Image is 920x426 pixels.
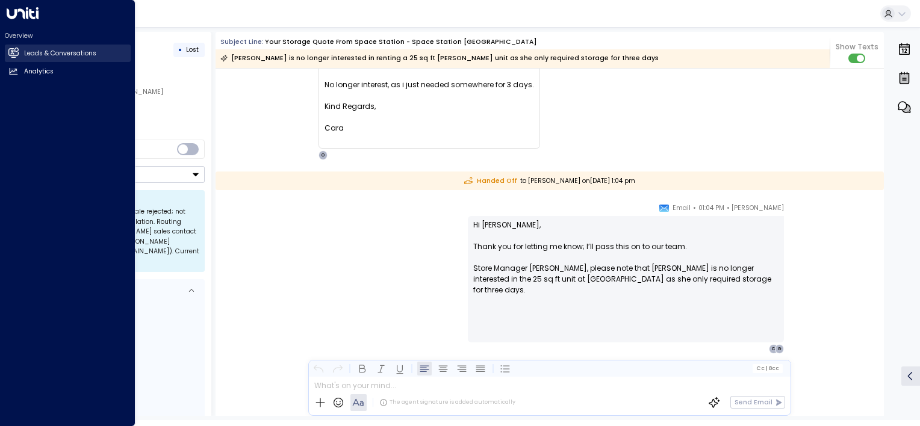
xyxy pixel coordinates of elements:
[265,37,537,47] div: Your storage quote from Space Station - Space Station [GEOGRAPHIC_DATA]
[789,202,807,220] img: profile-logo.png
[311,361,326,375] button: Undo
[673,202,691,214] span: Email
[836,42,878,52] span: Show Texts
[330,361,344,375] button: Redo
[5,31,131,40] h2: Overview
[698,202,724,214] span: 01:04 PM
[775,344,785,354] div: G
[464,176,517,186] span: Handed Off
[216,171,884,190] div: to [PERSON_NAME] on [DATE] 1:04 pm
[765,365,767,371] span: |
[727,202,730,214] span: •
[178,42,182,58] div: •
[24,67,54,76] h2: Analytics
[319,150,328,160] div: O
[769,344,779,354] div: C
[379,398,515,407] div: The agent signature is added automatically
[753,364,783,372] button: Cc|Bcc
[220,52,659,64] div: [PERSON_NAME] is no longer interested in renting a 25 sq ft [PERSON_NAME] unit as she only requir...
[325,79,534,90] div: No longer interest, as i just needed somewhere for 3 days.
[325,58,534,134] div: Hi,
[5,45,131,62] a: Leads & Conversations
[24,49,96,58] h2: Leads & Conversations
[732,202,784,214] span: [PERSON_NAME]
[693,202,696,214] span: •
[186,45,199,54] span: Lost
[473,220,779,306] p: Hi [PERSON_NAME], Thank you for letting me know; I’ll pass this on to our team. Store Manager [PE...
[325,101,534,112] div: Kind Regards,
[220,37,264,46] span: Subject Line:
[5,63,131,81] a: Analytics
[756,365,779,371] span: Cc Bcc
[325,123,534,134] div: Cara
